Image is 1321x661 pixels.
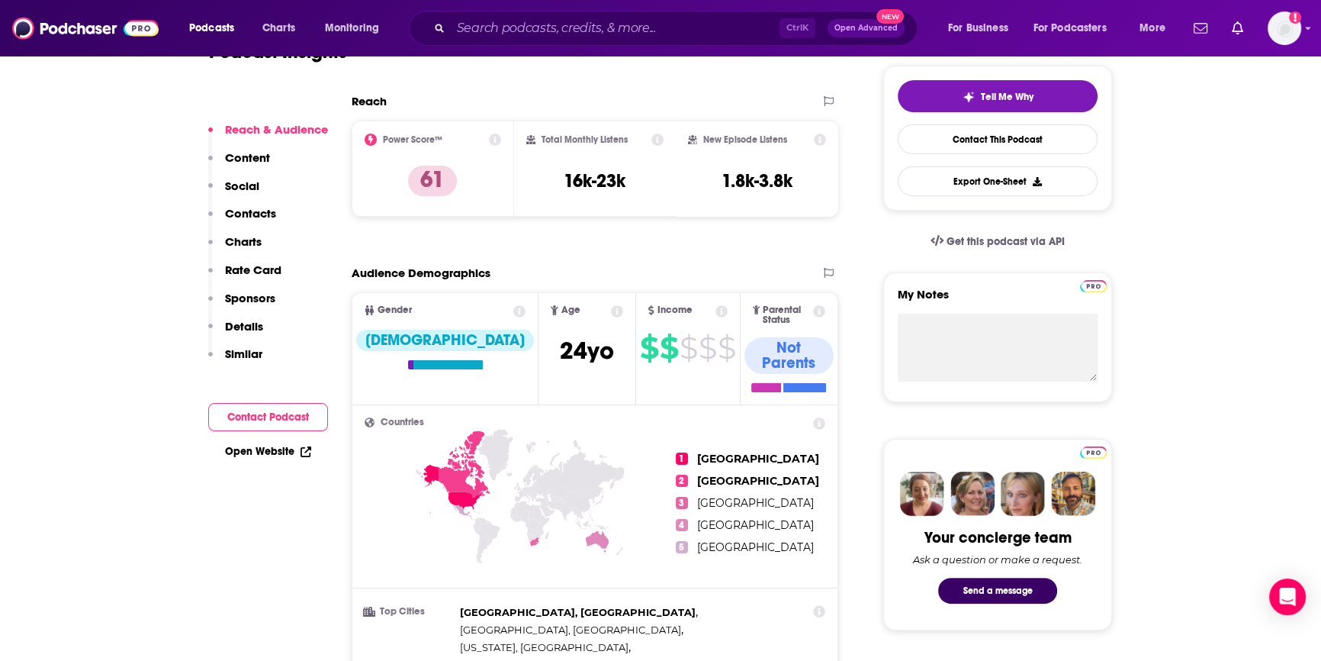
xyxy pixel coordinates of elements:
[423,11,932,46] div: Search podcasts, credits, & more...
[225,445,311,458] a: Open Website
[722,169,792,192] h3: 1.8k-3.8k
[189,18,234,39] span: Podcasts
[1080,278,1107,292] a: Pro website
[898,166,1098,196] button: Export One-Sheet
[1139,18,1165,39] span: More
[676,497,688,509] span: 3
[900,472,944,516] img: Sydney Profile
[924,528,1072,547] div: Your concierge team
[208,403,328,431] button: Contact Podcast
[178,16,254,40] button: open menu
[937,16,1027,40] button: open menu
[718,336,735,360] span: $
[383,134,442,145] h2: Power Score™
[1033,18,1107,39] span: For Podcasters
[225,122,328,137] p: Reach & Audience
[314,16,399,40] button: open menu
[697,518,814,532] span: [GEOGRAPHIC_DATA]
[1289,11,1301,24] svg: Add a profile image
[1024,16,1129,40] button: open menu
[208,150,270,179] button: Content
[12,14,159,43] img: Podchaser - Follow, Share and Rate Podcasts
[1080,444,1107,459] a: Pro website
[779,18,815,38] span: Ctrl K
[913,553,1082,566] div: Ask a question or make a request.
[660,336,678,360] span: $
[697,496,814,510] span: [GEOGRAPHIC_DATA]
[676,475,688,487] span: 2
[208,206,276,234] button: Contacts
[460,639,631,656] span: ,
[676,541,688,553] span: 5
[561,305,580,315] span: Age
[697,452,819,466] span: [GEOGRAPHIC_DATA]
[699,336,716,360] span: $
[225,234,262,249] p: Charts
[1268,11,1301,45] button: Show profile menu
[352,266,490,280] h2: Audience Demographics
[763,305,810,325] span: Parental Status
[225,319,263,334] p: Details
[460,604,698,621] span: ,
[564,169,625,192] h3: 16k-23k
[262,18,295,39] span: Charts
[676,519,688,531] span: 4
[460,624,681,636] span: [GEOGRAPHIC_DATA], [GEOGRAPHIC_DATA]
[560,336,614,366] span: 24 yo
[1226,15,1249,41] a: Show notifications dropdown
[408,166,457,196] p: 61
[697,474,819,488] span: [GEOGRAPHIC_DATA]
[325,18,379,39] span: Monitoring
[225,206,276,221] p: Contacts
[898,124,1098,154] a: Contact This Podcast
[208,122,328,150] button: Reach & Audience
[225,150,270,165] p: Content
[640,336,658,360] span: $
[252,16,304,40] a: Charts
[1268,11,1301,45] img: User Profile
[876,9,904,24] span: New
[938,578,1057,604] button: Send a message
[1080,447,1107,459] img: Podchaser Pro
[657,305,693,315] span: Income
[460,606,696,618] span: [GEOGRAPHIC_DATA], [GEOGRAPHIC_DATA]
[950,472,995,516] img: Barbara Profile
[918,223,1077,260] a: Get this podcast via API
[451,16,779,40] input: Search podcasts, credits, & more...
[208,234,262,263] button: Charts
[460,621,683,639] span: ,
[208,291,275,319] button: Sponsors
[948,18,1008,39] span: For Business
[225,263,281,277] p: Rate Card
[676,453,688,465] span: 1
[981,91,1033,103] span: Tell Me Why
[834,24,898,32] span: Open Advanced
[703,134,787,145] h2: New Episode Listens
[378,305,412,315] span: Gender
[208,179,259,207] button: Social
[963,91,975,103] img: tell me why sparkle
[680,336,697,360] span: $
[697,540,814,554] span: [GEOGRAPHIC_DATA]
[381,418,424,427] span: Countries
[208,347,262,375] button: Similar
[1080,280,1107,292] img: Podchaser Pro
[225,347,262,361] p: Similar
[208,319,263,347] button: Details
[1129,16,1184,40] button: open menu
[898,80,1098,112] button: tell me why sparkleTell Me Why
[1188,15,1213,41] a: Show notifications dropdown
[1001,472,1045,516] img: Jules Profile
[898,287,1098,314] label: My Notes
[1051,472,1095,516] img: Jon Profile
[542,134,628,145] h2: Total Monthly Listens
[1269,579,1306,615] div: Open Intercom Messenger
[744,337,834,374] div: Not Parents
[460,641,628,653] span: [US_STATE], [GEOGRAPHIC_DATA]
[225,291,275,305] p: Sponsors
[208,263,281,291] button: Rate Card
[352,94,387,108] h2: Reach
[1268,11,1301,45] span: Logged in as BenLaurro
[947,235,1065,248] span: Get this podcast via API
